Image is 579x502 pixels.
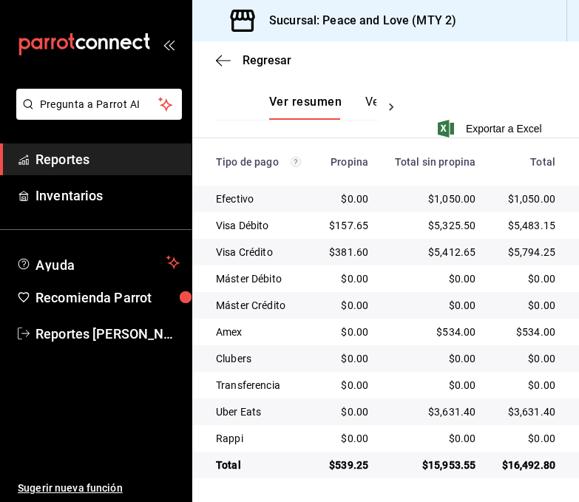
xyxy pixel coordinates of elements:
div: $381.60 [328,245,368,260]
div: Efectivo [216,191,304,206]
div: $0.00 [328,325,368,339]
div: $0.00 [328,191,368,206]
button: Pregunta a Parrot AI [16,89,182,120]
div: $16,492.80 [499,458,555,472]
div: $0.00 [328,404,368,419]
div: $15,953.55 [392,458,475,472]
div: $3,631.40 [499,404,555,419]
div: $0.00 [392,378,475,393]
button: Exportar a Excel [441,120,542,138]
a: Pregunta a Parrot AI [10,107,182,123]
div: $0.00 [328,351,368,366]
button: Ver pagos [365,95,421,120]
div: $5,412.65 [392,245,475,260]
div: Uber Eats [216,404,304,419]
div: $5,325.50 [392,218,475,233]
div: $5,794.25 [499,245,555,260]
div: Total sin propina [392,156,475,168]
div: Tipo de pago [216,156,304,168]
span: Inventarios [35,186,180,206]
div: $0.00 [328,378,368,393]
div: Máster Débito [216,271,304,286]
div: $157.65 [328,218,368,233]
div: $3,631.40 [392,404,475,419]
div: $539.25 [328,458,368,472]
div: $0.00 [392,298,475,313]
div: Máster Crédito [216,298,304,313]
div: $534.00 [392,325,475,339]
div: Transferencia [216,378,304,393]
div: Amex [216,325,304,339]
span: Regresar [243,53,291,67]
button: Ver resumen [269,95,342,120]
div: $0.00 [392,431,475,446]
button: open_drawer_menu [163,38,175,50]
div: Total [216,458,304,472]
div: $534.00 [499,325,555,339]
div: $0.00 [499,271,555,286]
svg: Los pagos realizados con Pay y otras terminales son montos brutos. [291,157,301,167]
span: Pregunta a Parrot AI [40,97,159,112]
button: Regresar [216,53,291,67]
div: $0.00 [328,271,368,286]
span: Reportes [35,149,180,169]
div: $0.00 [499,351,555,366]
div: Visa Débito [216,218,304,233]
span: Recomienda Parrot [35,288,180,308]
div: $0.00 [328,298,368,313]
div: Clubers [216,351,304,366]
span: Reportes [PERSON_NAME] [35,324,180,344]
div: Propina [328,156,368,168]
div: $0.00 [499,431,555,446]
div: $0.00 [392,351,475,366]
div: $0.00 [328,431,368,446]
span: Sugerir nueva función [18,481,180,496]
div: Total [499,156,555,168]
div: $1,050.00 [392,191,475,206]
div: $0.00 [499,378,555,393]
div: $0.00 [392,271,475,286]
div: Visa Crédito [216,245,304,260]
h3: Sucursal: Peace and Love (MTY 2) [257,12,456,30]
div: $5,483.15 [499,218,555,233]
span: Ayuda [35,254,160,271]
div: navigation tabs [269,95,376,120]
div: $0.00 [499,298,555,313]
div: $1,050.00 [499,191,555,206]
div: Rappi [216,431,304,446]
